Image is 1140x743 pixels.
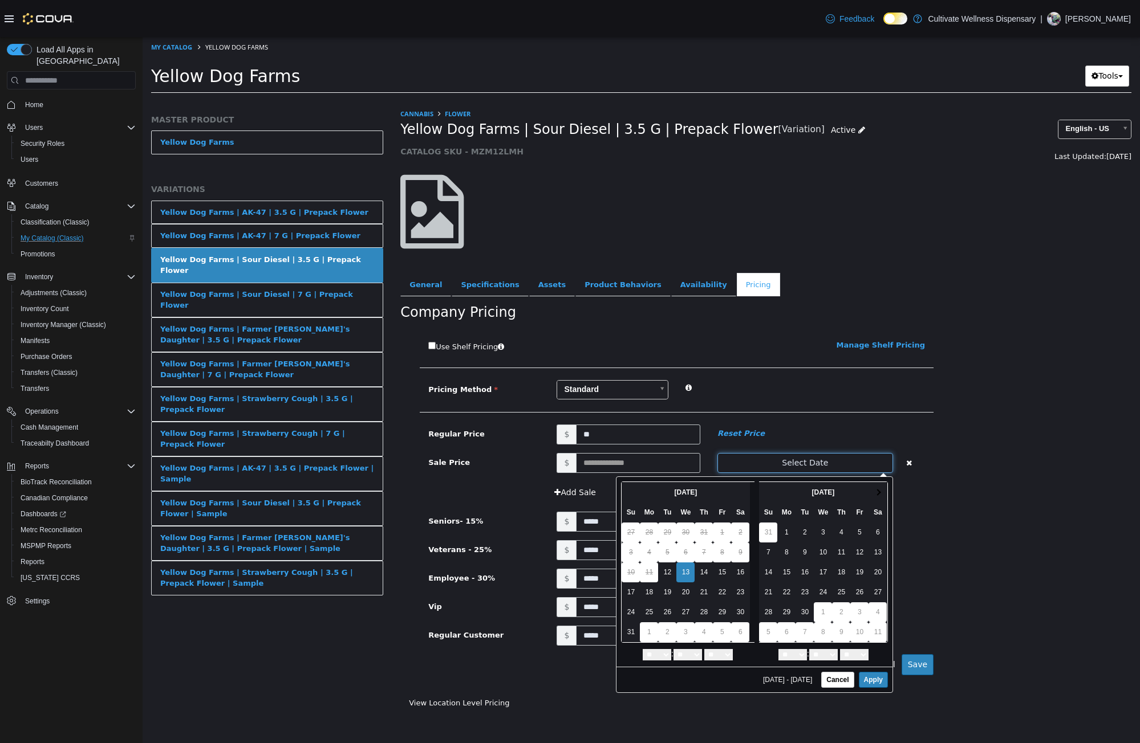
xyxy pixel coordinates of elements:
[18,321,232,344] div: Yellow Dog Farms | Farmer [PERSON_NAME]'s Daughter | 7 G | Prepack Flower
[570,565,589,585] td: 29
[16,555,49,569] a: Reports
[883,13,907,25] input: Dark Mode
[63,6,125,14] span: Yellow Dog Farms
[16,302,74,316] a: Inventory Count
[1040,12,1042,26] p: |
[16,475,136,489] span: BioTrack Reconciliation
[688,88,713,97] span: Active
[671,565,689,585] td: 1
[21,304,69,313] span: Inventory Count
[671,485,689,505] td: 3
[21,336,50,345] span: Manifests
[575,392,622,401] em: Reset Price
[653,485,671,505] td: 2
[16,571,136,585] span: Washington CCRS
[11,474,140,490] button: BioTrack Reconciliation
[915,83,989,102] a: English - US
[258,109,802,120] h5: CATALOG SKU - MZM12LMH
[516,545,534,565] td: 19
[21,423,78,432] span: Cash Management
[21,121,136,134] span: Users
[11,522,140,538] button: Metrc Reconciliation
[928,12,1036,26] p: Cultivate Wellness Dispensary
[912,115,964,124] span: Last Updated:
[16,334,136,348] span: Manifests
[570,485,589,505] td: 1
[516,505,534,525] td: 5
[589,585,607,605] td: 6
[653,505,671,525] td: 9
[689,585,708,605] td: 9
[916,83,973,101] span: English - US
[552,485,570,505] td: 31
[479,565,497,585] td: 24
[16,366,82,379] a: Transfers (Classic)
[11,506,140,522] a: Dashboards
[635,545,653,565] td: 22
[25,407,59,416] span: Operations
[286,594,361,602] span: Regular Customer
[16,421,136,434] span: Cash Management
[2,269,140,285] button: Inventory
[589,525,607,545] td: 16
[708,565,726,585] td: 3
[21,155,38,164] span: Users
[16,302,136,316] span: Inventory Count
[478,608,612,625] div: :
[11,317,140,333] button: Inventory Manager (Classic)
[16,571,84,585] a: [US_STATE] CCRS
[534,585,552,605] td: 3
[16,231,136,245] span: My Catalog (Classic)
[18,287,232,309] div: Yellow Dog Farms | Farmer [PERSON_NAME]'s Daughter | 3.5 G | Prepack Flower
[708,585,726,605] td: 10
[616,565,635,585] td: 28
[943,28,987,50] button: Tools
[552,505,570,525] td: 7
[552,545,570,565] td: 21
[16,491,136,505] span: Canadian Compliance
[16,366,136,379] span: Transfers (Classic)
[11,490,140,506] button: Canadian Compliance
[529,236,594,260] a: Availability
[616,525,635,545] td: 14
[16,334,54,348] a: Manifests
[11,333,140,349] button: Manifests
[21,405,136,418] span: Operations
[1047,12,1061,26] div: Grender Wilborn
[497,565,516,585] td: 25
[18,426,232,448] div: Yellow Dog Farms | AK-47 | 3.5 G | Prepack Flower | Sample
[405,445,460,466] button: Add Sale
[635,485,653,505] td: 1
[16,137,69,150] a: Security Roles
[16,247,60,261] a: Promotions
[653,545,671,565] td: 23
[18,217,232,239] div: Yellow Dog Farms | Sour Diesel | 3.5 G | Prepack Flower
[589,466,607,485] th: Sa
[570,545,589,565] td: 22
[616,485,635,505] td: 31
[16,318,136,332] span: Inventory Manager (Classic)
[21,234,84,243] span: My Catalog (Classic)
[16,555,136,569] span: Reports
[589,565,607,585] td: 30
[759,617,791,638] button: Save
[671,545,689,565] td: 24
[16,215,136,229] span: Classification (Classic)
[18,193,218,205] div: Yellow Dog Farms | AK-47 | 7 G | Prepack Flower
[821,7,879,30] a: Feedback
[708,545,726,565] td: 26
[589,505,607,525] td: 9
[21,177,63,190] a: Customers
[726,466,744,485] th: Sa
[570,466,589,485] th: Fr
[671,466,689,485] th: We
[693,304,782,312] a: Manage Shelf Pricing
[534,466,552,485] th: We
[726,565,744,585] td: 4
[479,585,497,605] td: 31
[575,416,750,436] button: Select Date
[293,305,355,314] span: Use Shelf Pricing
[653,466,671,485] th: Tu
[302,72,328,81] a: Flower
